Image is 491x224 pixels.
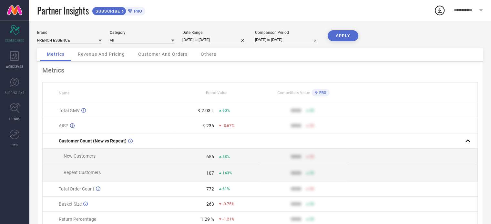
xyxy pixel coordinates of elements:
div: ₹ 236 [202,123,214,128]
span: PRO [318,91,326,95]
div: 9999 [291,108,301,113]
div: Category [110,30,174,35]
button: APPLY [328,30,358,41]
span: TRENDS [9,116,20,121]
div: 107 [206,170,214,176]
span: 50 [310,108,314,113]
span: Total GMV [59,108,80,113]
div: Metrics [42,66,478,74]
a: SUBSCRIBEPRO [92,5,145,15]
span: 143% [222,171,232,175]
div: 9999 [291,154,301,159]
span: -0.75% [222,202,234,206]
span: SUBSCRIBE [92,9,122,14]
div: 656 [206,154,214,159]
div: 9999 [291,123,301,128]
div: Date Range [182,30,247,35]
div: ₹ 2.03 L [198,108,214,113]
span: Name [59,91,69,95]
span: SCORECARDS [5,38,24,43]
div: 9999 [291,186,301,191]
span: Competitors Value [277,91,310,95]
div: 263 [206,201,214,207]
span: FWD [12,142,18,147]
span: Total Order Count [59,186,94,191]
span: Metrics [47,52,65,57]
span: WORKSPACE [6,64,24,69]
span: Customer Count (New vs Repeat) [59,138,127,143]
span: 50 [310,202,314,206]
div: Brand [37,30,102,35]
span: Return Percentage [59,217,96,222]
span: Brand Value [206,91,227,95]
div: Comparison Period [255,30,320,35]
span: AISP [59,123,68,128]
span: Others [201,52,216,57]
span: -3.67% [222,123,234,128]
span: Repeat Customers [64,170,101,175]
span: -1.21% [222,217,234,221]
input: Select date range [182,36,247,43]
input: Select comparison period [255,36,320,43]
div: 9999 [291,170,301,176]
span: 50 [310,217,314,221]
span: Revenue And Pricing [78,52,125,57]
span: 60% [222,108,230,113]
span: SUGGESTIONS [5,90,25,95]
span: 50 [310,171,314,175]
span: 50 [310,187,314,191]
div: Open download list [434,5,445,16]
span: Customer And Orders [138,52,188,57]
div: 9999 [291,217,301,222]
span: PRO [132,9,142,14]
span: 50 [310,154,314,159]
div: 9999 [291,201,301,207]
div: 1.29 % [201,217,214,222]
span: 53% [222,154,230,159]
span: Basket Size [59,201,82,207]
span: 61% [222,187,230,191]
span: 50 [310,123,314,128]
div: 772 [206,186,214,191]
span: Partner Insights [37,4,89,17]
span: New Customers [64,153,96,159]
